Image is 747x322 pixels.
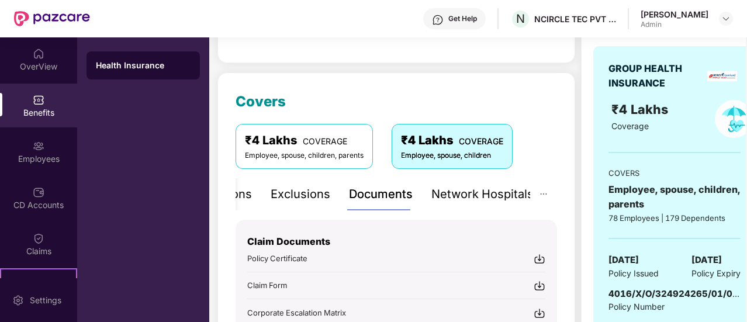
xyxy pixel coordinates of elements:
[401,150,503,161] div: Employee, spouse, children
[245,131,364,150] div: ₹4 Lakhs
[608,253,639,267] span: [DATE]
[691,253,722,267] span: [DATE]
[247,254,307,263] span: Policy Certificate
[611,102,672,117] span: ₹4 Lakhs
[459,136,503,146] span: COVERAGE
[707,71,737,81] img: insurerLogo
[33,140,44,152] img: svg+xml;base64,PHN2ZyBpZD0iRW1wbG95ZWVzIiB4bWxucz0iaHR0cDovL3d3dy53My5vcmcvMjAwMC9zdmciIHdpZHRoPS...
[721,14,731,23] img: svg+xml;base64,PHN2ZyBpZD0iRHJvcGRvd24tMzJ4MzIiIHhtbG5zPSJodHRwOi8vd3d3LnczLm9yZy8yMDAwL3N2ZyIgd2...
[608,61,703,91] div: GROUP HEALTH INSURANCE
[691,267,741,280] span: Policy Expiry
[534,253,545,265] img: svg+xml;base64,PHN2ZyBpZD0iRG93bmxvYWQtMjR4MjQiIHhtbG5zPSJodHRwOi8vd3d3LnczLm9yZy8yMDAwL3N2ZyIgd2...
[608,302,665,311] span: Policy Number
[14,11,90,26] img: New Pazcare Logo
[401,131,503,150] div: ₹4 Lakhs
[608,267,659,280] span: Policy Issued
[33,233,44,244] img: svg+xml;base64,PHN2ZyBpZD0iQ2xhaW0iIHhtbG5zPSJodHRwOi8vd3d3LnczLm9yZy8yMDAwL3N2ZyIgd2lkdGg9IjIwIi...
[247,234,545,249] p: Claim Documents
[534,280,545,292] img: svg+xml;base64,PHN2ZyBpZD0iRG93bmxvYWQtMjR4MjQiIHhtbG5zPSJodHRwOi8vd3d3LnczLm9yZy8yMDAwL3N2ZyIgd2...
[247,281,287,290] span: Claim Form
[33,48,44,60] img: svg+xml;base64,PHN2ZyBpZD0iSG9tZSIgeG1sbnM9Imh0dHA6Ly93d3cudzMub3JnLzIwMDAvc3ZnIiB3aWR0aD0iMjAiIG...
[33,94,44,106] img: svg+xml;base64,PHN2ZyBpZD0iQmVuZWZpdHMiIHhtbG5zPSJodHRwOi8vd3d3LnczLm9yZy8yMDAwL3N2ZyIgd2lkdGg9Ij...
[12,295,24,306] img: svg+xml;base64,PHN2ZyBpZD0iU2V0dGluZy0yMHgyMCIgeG1sbnM9Imh0dHA6Ly93d3cudzMub3JnLzIwMDAvc3ZnIiB3aW...
[431,185,534,203] div: Network Hospitals
[534,13,616,25] div: NCIRCLE TEC PVT LTD
[641,20,708,29] div: Admin
[271,185,330,203] div: Exclusions
[608,212,741,224] div: 78 Employees | 179 Dependents
[236,93,286,110] span: Covers
[245,150,364,161] div: Employee, spouse, children, parents
[608,182,741,212] div: Employee, spouse, children, parents
[33,186,44,198] img: svg+xml;base64,PHN2ZyBpZD0iQ0RfQWNjb3VudHMiIGRhdGEtbmFtZT0iQ0QgQWNjb3VudHMiIHhtbG5zPSJodHRwOi8vd3...
[96,60,191,71] div: Health Insurance
[611,121,649,131] span: Coverage
[608,167,741,179] div: COVERS
[247,308,346,317] span: Corporate Escalation Matrix
[26,295,65,306] div: Settings
[641,9,708,20] div: [PERSON_NAME]
[530,178,557,210] button: ellipsis
[516,12,525,26] span: N
[608,288,744,299] span: 4016/X/O/324924265/01/000
[303,136,347,146] span: COVERAGE
[432,14,444,26] img: svg+xml;base64,PHN2ZyBpZD0iSGVscC0zMngzMiIgeG1sbnM9Imh0dHA6Ly93d3cudzMub3JnLzIwMDAvc3ZnIiB3aWR0aD...
[448,14,477,23] div: Get Help
[539,190,548,198] span: ellipsis
[534,307,545,319] img: svg+xml;base64,PHN2ZyBpZD0iRG93bmxvYWQtMjR4MjQiIHhtbG5zPSJodHRwOi8vd3d3LnczLm9yZy8yMDAwL3N2ZyIgd2...
[349,185,413,203] div: Documents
